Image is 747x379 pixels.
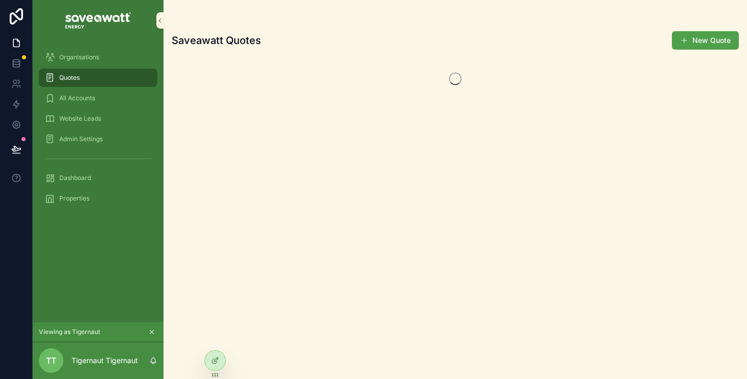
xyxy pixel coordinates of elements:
a: All Accounts [39,89,157,107]
a: Dashboard [39,169,157,187]
span: Website Leads [59,115,101,123]
a: Organisations [39,48,157,66]
span: Quotes [59,74,80,82]
div: scrollable content [33,41,164,221]
a: Properties [39,189,157,208]
span: TT [46,354,56,367]
h1: Saveawatt Quotes [172,33,261,48]
span: Viewing as Tigernaut [39,328,100,336]
img: App logo [65,12,131,29]
p: Tigernaut Tigernaut [72,355,138,366]
a: Admin Settings [39,130,157,148]
span: Properties [59,194,89,203]
span: Admin Settings [59,135,103,143]
span: Dashboard [59,174,91,182]
a: Quotes [39,69,157,87]
span: All Accounts [59,94,95,102]
span: Organisations [59,53,99,61]
button: New Quote [672,31,739,50]
a: Website Leads [39,109,157,128]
